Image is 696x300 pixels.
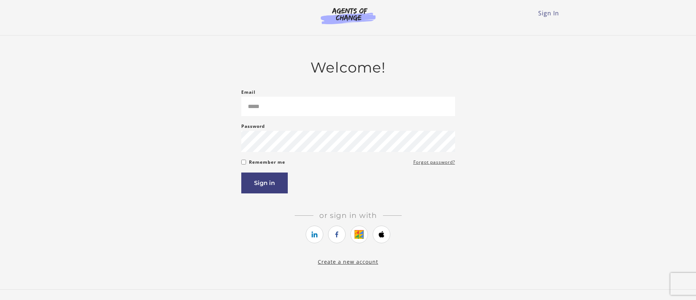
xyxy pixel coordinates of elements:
[306,226,323,243] a: https://courses.thinkific.com/users/auth/linkedin?ss%5Breferral%5D=&ss%5Buser_return_to%5D=&ss%5B...
[241,122,265,131] label: Password
[538,9,559,17] a: Sign In
[413,158,455,167] a: Forgot password?
[328,226,346,243] a: https://courses.thinkific.com/users/auth/facebook?ss%5Breferral%5D=&ss%5Buser_return_to%5D=&ss%5B...
[241,88,256,97] label: Email
[241,173,288,193] button: Sign in
[373,226,390,243] a: https://courses.thinkific.com/users/auth/apple?ss%5Breferral%5D=&ss%5Buser_return_to%5D=&ss%5Bvis...
[313,7,383,24] img: Agents of Change Logo
[249,158,285,167] label: Remember me
[241,59,455,76] h2: Welcome!
[313,211,383,220] span: Or sign in with
[318,258,378,265] a: Create a new account
[350,226,368,243] a: https://courses.thinkific.com/users/auth/google?ss%5Breferral%5D=&ss%5Buser_return_to%5D=&ss%5Bvi...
